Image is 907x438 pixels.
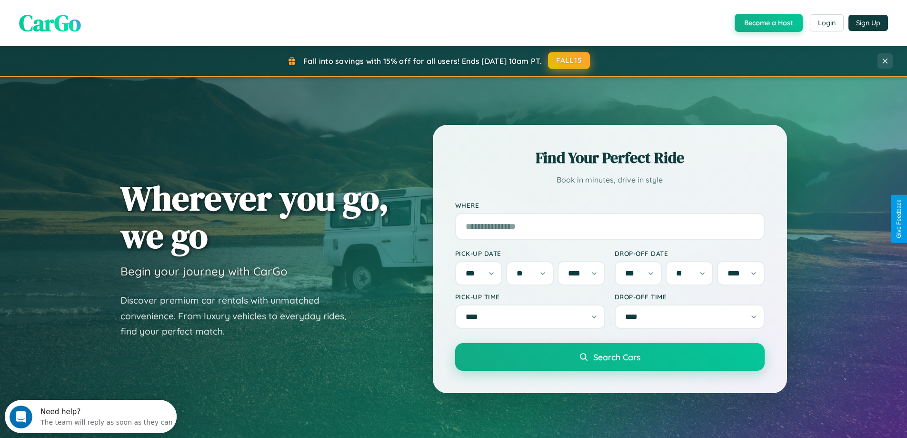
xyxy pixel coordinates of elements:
[455,293,605,301] label: Pick-up Time
[5,400,177,433] iframe: Intercom live chat discovery launcher
[10,406,32,428] iframe: Intercom live chat
[735,14,803,32] button: Become a Host
[36,16,168,26] div: The team will reply as soon as they can
[455,147,765,168] h2: Find Your Perfect Ride
[455,249,605,257] label: Pick-up Date
[455,343,765,371] button: Search Cars
[848,15,888,31] button: Sign Up
[120,293,359,339] p: Discover premium car rentals with unmatched convenience. From luxury vehicles to everyday rides, ...
[455,201,765,209] label: Where
[303,56,542,66] span: Fall into savings with 15% off for all users! Ends [DATE] 10am PT.
[810,14,844,31] button: Login
[36,8,168,16] div: Need help?
[4,4,177,30] div: Open Intercom Messenger
[896,200,902,238] div: Give Feedback
[548,52,590,69] button: FALL15
[19,7,81,39] span: CarGo
[120,264,288,278] h3: Begin your journey with CarGo
[455,173,765,187] p: Book in minutes, drive in style
[615,293,765,301] label: Drop-off Time
[120,179,389,255] h1: Wherever you go, we go
[593,352,640,362] span: Search Cars
[615,249,765,257] label: Drop-off Date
